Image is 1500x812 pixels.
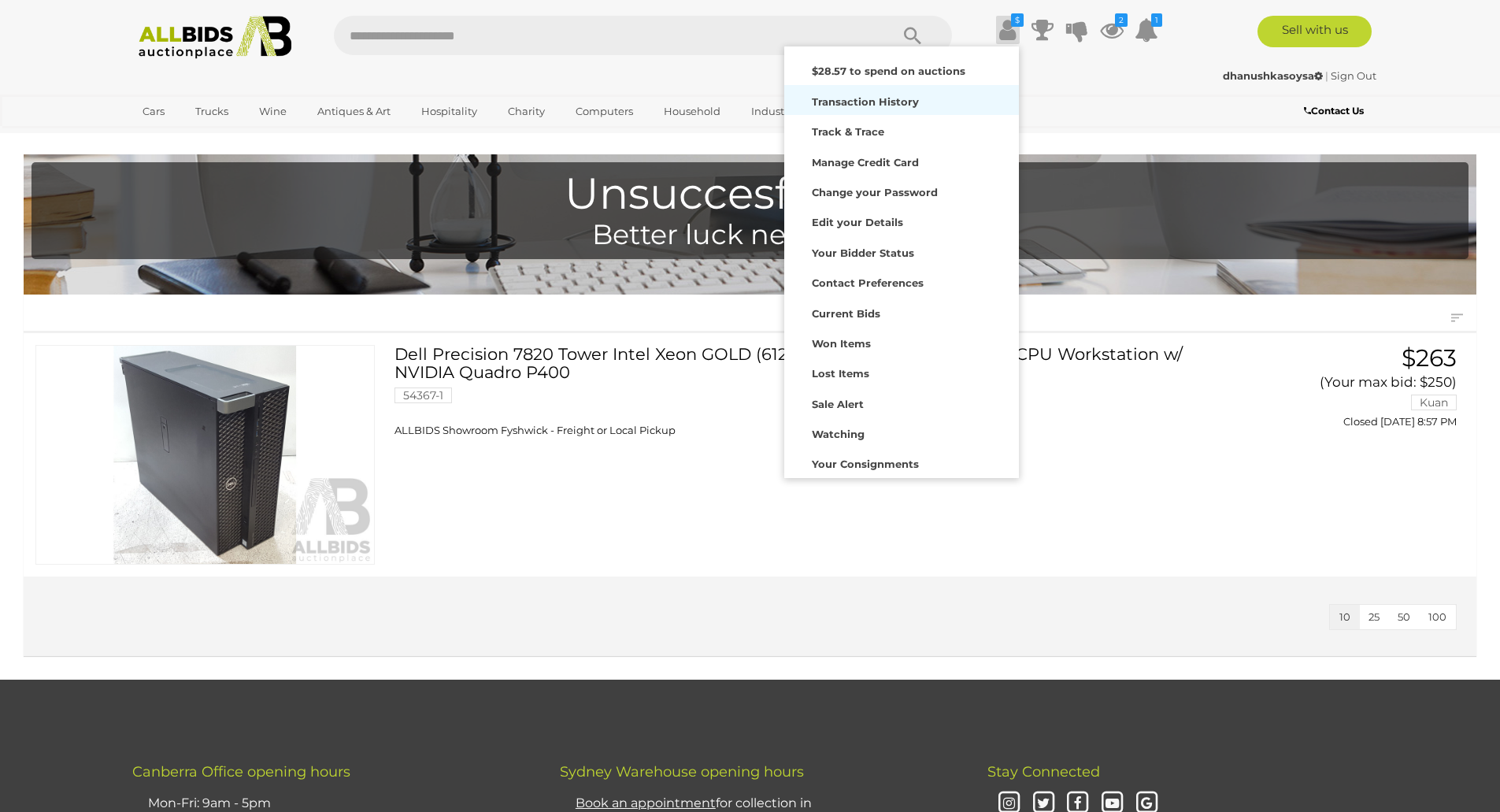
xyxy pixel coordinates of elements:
[784,417,1019,447] a: Watching
[784,115,1019,145] a: Track & Trace
[784,54,1019,84] a: $28.57 to spend on auctions
[1011,13,1024,27] i: $
[812,428,865,440] strong: Watching
[812,156,919,169] strong: Manage Credit Card
[130,16,301,59] img: Allbids.com.au
[406,345,1222,437] a: Dell Precision 7820 Tower Intel Xeon GOLD (6128) 3.40GHz-3.70GHz 6-Core CPU Workstation w/ NVIDIA...
[812,186,938,198] strong: Change your Password
[498,98,555,124] a: Charity
[1398,610,1410,623] span: 50
[812,247,914,259] strong: Your Bidder Status
[1331,69,1376,82] a: Sign Out
[1151,13,1162,27] i: 1
[812,458,919,470] strong: Your Consignments
[39,220,1461,250] h4: Better luck next time
[873,16,952,55] button: Search
[1325,69,1328,82] span: |
[784,176,1019,206] a: Change your Password
[1359,605,1389,629] button: 25
[654,98,731,124] a: Household
[1223,69,1325,82] a: dhanushkasoysa
[1330,605,1360,629] button: 10
[1428,610,1446,623] span: 100
[1257,16,1372,47] a: Sell with us
[1419,605,1456,629] button: 100
[784,206,1019,235] a: Edit your Details
[39,170,1461,218] h1: Unsuccesful Bids
[987,763,1100,780] span: Stay Connected
[1369,610,1380,623] span: 25
[132,124,265,150] a: [GEOGRAPHIC_DATA]
[784,146,1019,176] a: Manage Credit Card
[812,216,903,228] strong: Edit your Details
[1115,13,1128,27] i: 2
[1100,16,1124,44] a: 2
[784,297,1019,327] a: Current Bids
[812,398,864,410] strong: Sale Alert
[812,276,924,289] strong: Contact Preferences
[1339,610,1350,623] span: 10
[1402,343,1457,373] span: $263
[1246,345,1461,428] a: $263 (Your max bid: $250) Kuan Closed [DATE] 8:57 PM
[1135,16,1158,44] a: 1
[132,98,175,124] a: Cars
[812,65,965,77] strong: $28.57 to spend on auctions
[1304,102,1368,120] a: Contact Us
[812,367,869,380] strong: Lost Items
[784,447,1019,477] a: Your Consignments
[812,125,884,138] strong: Track & Trace
[784,85,1019,115] a: Transaction History
[784,266,1019,296] a: Contact Preferences
[784,357,1019,387] a: Lost Items
[1304,105,1364,117] b: Contact Us
[132,763,350,780] span: Canberra Office opening hours
[812,95,919,108] strong: Transaction History
[1388,605,1420,629] button: 50
[812,337,871,350] strong: Won Items
[185,98,239,124] a: Trucks
[249,98,297,124] a: Wine
[560,763,804,780] span: Sydney Warehouse opening hours
[576,795,716,810] u: Book an appointment
[784,236,1019,266] a: Your Bidder Status
[307,98,401,124] a: Antiques & Art
[1223,69,1323,82] strong: dhanushkasoysa
[784,387,1019,417] a: Sale Alert
[996,16,1020,44] a: $
[741,98,811,124] a: Industrial
[812,307,880,320] strong: Current Bids
[565,98,643,124] a: Computers
[784,327,1019,357] a: Won Items
[411,98,487,124] a: Hospitality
